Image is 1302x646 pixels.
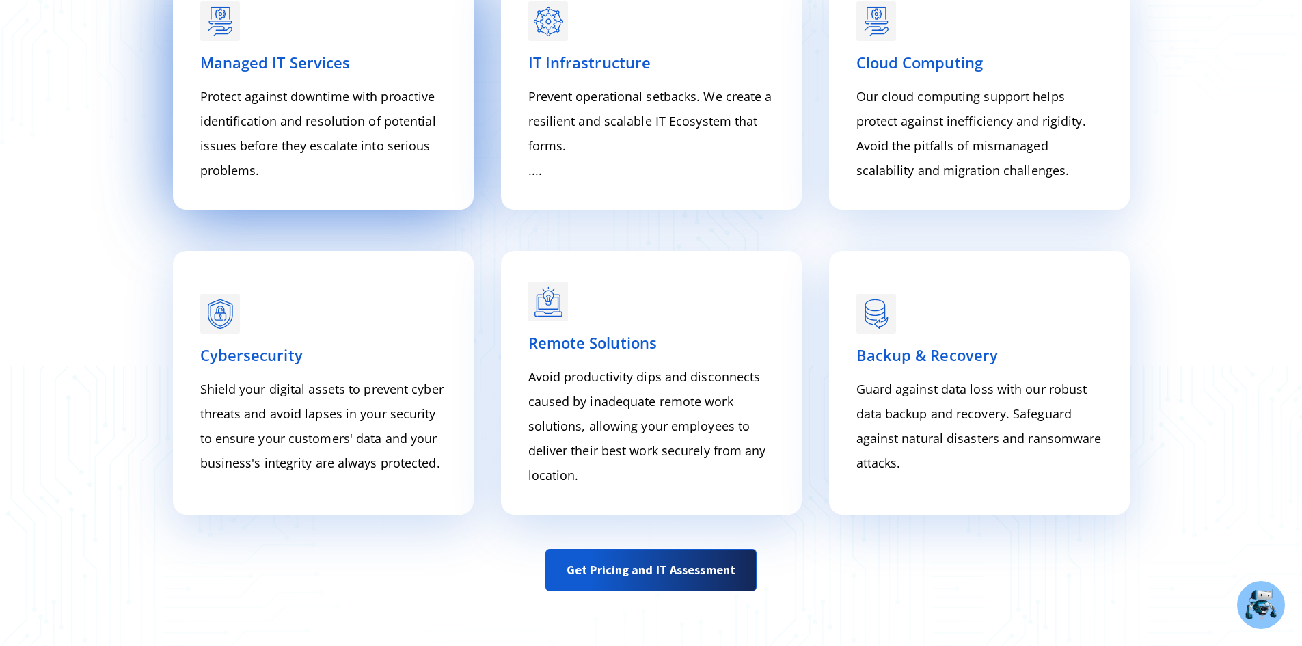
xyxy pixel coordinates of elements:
p: Guard against data loss with our robust data backup and recovery. Safeguard against natural disas... [856,377,1102,475]
span: Remote Solutions [528,332,657,353]
span: Cloud Computing [856,52,984,72]
span: Cybersecurity [200,345,303,365]
span: IT Infrastructure [528,52,651,72]
span: Backup & Recovery [856,345,999,365]
p: Prevent operational setbacks. We create a resilient and scalable IT Ecosystem that forms. .... [528,84,774,183]
a: Get Pricing and IT Assessment [545,549,757,591]
span: Managed IT Services [200,52,351,72]
p: Avoid productivity dips and disconnects caused by inadequate remote work solutions, allowing your... [528,364,774,487]
p: Our cloud computing support helps protect against inefficiency and rigidity. Avoid the pitfalls o... [856,84,1102,183]
p: Shield your digital assets to prevent cyber threats and avoid lapses in your security to ensure y... [200,377,446,475]
span: Get Pricing and IT Assessment [567,556,735,584]
p: Protect against downtime with proactive identification and resolution of potential issues before ... [200,84,446,183]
